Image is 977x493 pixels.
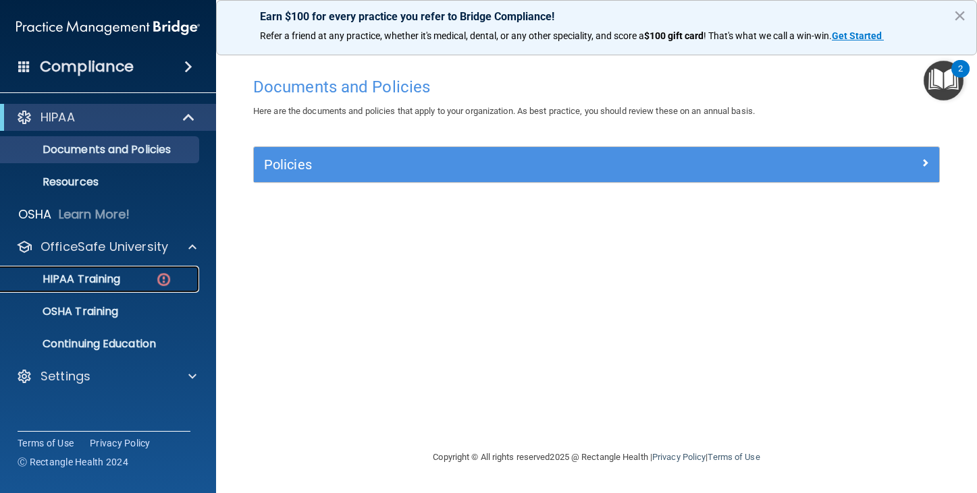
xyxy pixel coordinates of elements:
span: Ⓒ Rectangle Health 2024 [18,455,128,469]
a: HIPAA [16,109,196,125]
a: Terms of Use [18,436,74,450]
img: PMB logo [16,14,200,41]
p: OSHA Training [9,305,118,318]
strong: Get Started [832,30,882,41]
a: Terms of Use [708,452,760,462]
a: Get Started [832,30,884,41]
p: Documents and Policies [9,143,193,156]
p: OfficeSafe University [41,239,168,255]
p: HIPAA Training [9,272,120,286]
a: OfficeSafe University [16,239,196,255]
p: OSHA [18,206,52,223]
p: HIPAA [41,109,75,125]
span: Here are the documents and policies that apply to your organization. As best practice, you should... [253,106,755,116]
p: Settings [41,368,90,384]
span: ! That's what we call a win-win. [704,30,832,41]
a: Privacy Policy [652,452,706,462]
p: Continuing Education [9,337,193,351]
p: Learn More! [59,206,130,223]
div: Copyright © All rights reserved 2025 @ Rectangle Health | | [350,436,843,479]
h4: Documents and Policies [253,78,940,96]
span: Refer a friend at any practice, whether it's medical, dental, or any other speciality, and score a [260,30,644,41]
button: Open Resource Center, 2 new notifications [924,61,963,100]
button: Close [953,5,966,26]
a: Policies [264,154,929,175]
strong: $100 gift card [644,30,704,41]
img: danger-circle.6113f641.png [155,271,172,288]
a: Settings [16,368,196,384]
a: Privacy Policy [90,436,151,450]
h4: Compliance [40,57,134,76]
p: Resources [9,175,193,189]
p: Earn $100 for every practice you refer to Bridge Compliance! [260,10,933,23]
div: 2 [958,69,963,86]
h5: Policies [264,157,758,172]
